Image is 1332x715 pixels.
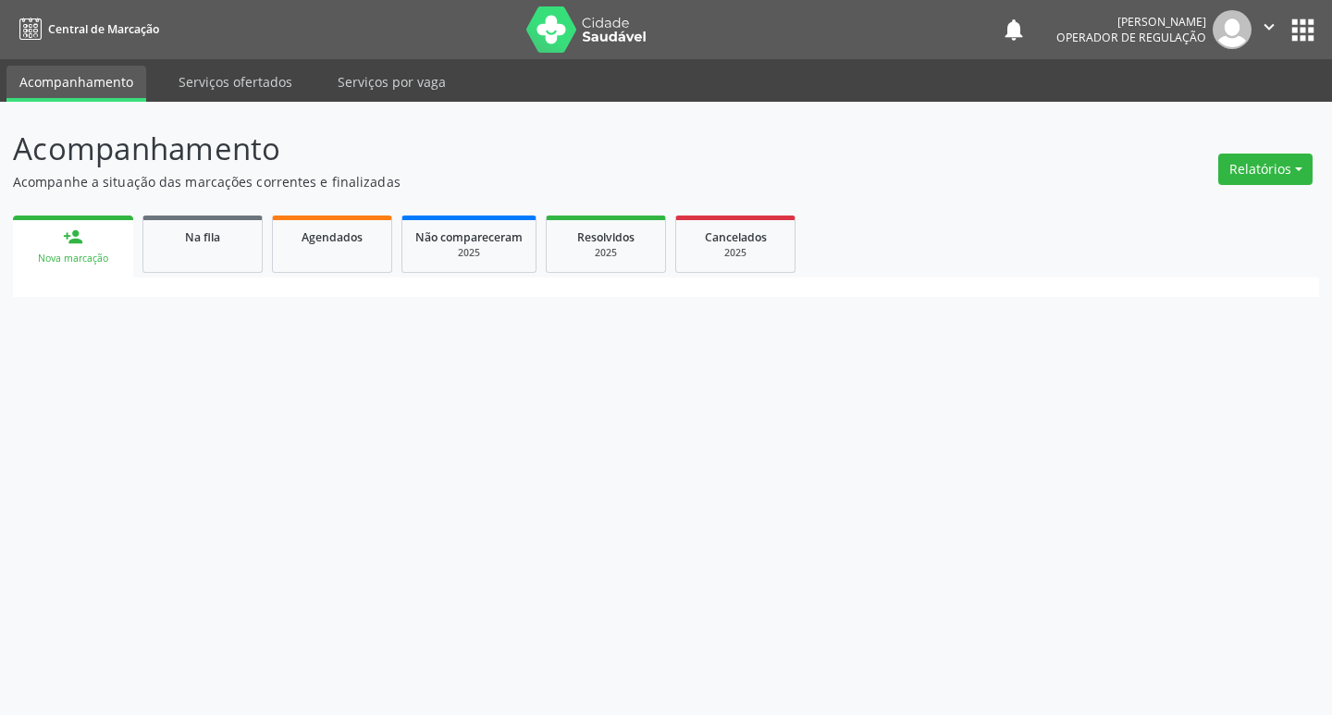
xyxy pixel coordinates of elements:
[1218,154,1313,185] button: Relatórios
[1287,14,1319,46] button: apps
[705,229,767,245] span: Cancelados
[1252,10,1287,49] button: 
[48,21,159,37] span: Central de Marcação
[1056,30,1206,45] span: Operador de regulação
[166,66,305,98] a: Serviços ofertados
[689,246,782,260] div: 2025
[560,246,652,260] div: 2025
[26,252,120,265] div: Nova marcação
[302,229,363,245] span: Agendados
[6,66,146,102] a: Acompanhamento
[1213,10,1252,49] img: img
[13,172,927,191] p: Acompanhe a situação das marcações correntes e finalizadas
[1259,17,1279,37] i: 
[185,229,220,245] span: Na fila
[13,126,927,172] p: Acompanhamento
[13,14,159,44] a: Central de Marcação
[63,227,83,247] div: person_add
[1056,14,1206,30] div: [PERSON_NAME]
[325,66,459,98] a: Serviços por vaga
[577,229,635,245] span: Resolvidos
[415,246,523,260] div: 2025
[1001,17,1027,43] button: notifications
[415,229,523,245] span: Não compareceram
